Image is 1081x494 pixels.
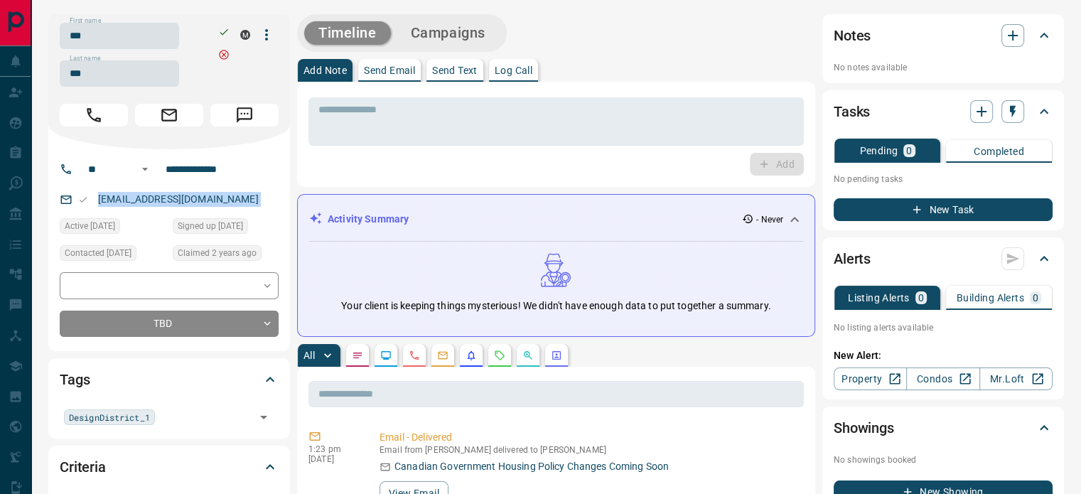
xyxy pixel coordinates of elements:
[834,198,1053,221] button: New Task
[834,411,1053,445] div: Showings
[380,430,798,445] p: Email - Delivered
[380,350,392,361] svg: Lead Browsing Activity
[409,350,420,361] svg: Calls
[834,61,1053,74] p: No notes available
[254,407,274,427] button: Open
[60,245,166,265] div: Tue Jan 17 2023
[65,219,115,233] span: Active [DATE]
[394,459,669,474] p: Canadian Government Housing Policy Changes Coming Soon
[210,104,279,127] span: Message
[308,444,358,454] p: 1:23 pm
[494,350,505,361] svg: Requests
[756,213,783,226] p: - Never
[834,321,1053,334] p: No listing alerts available
[173,245,279,265] div: Sun Jan 15 2023
[979,367,1053,390] a: Mr.Loft
[1033,293,1038,303] p: 0
[178,219,243,233] span: Signed up [DATE]
[834,18,1053,53] div: Notes
[834,168,1053,190] p: No pending tasks
[173,218,279,238] div: Wed Jan 11 2023
[834,417,894,439] h2: Showings
[834,247,871,270] h2: Alerts
[397,21,500,45] button: Campaigns
[70,54,101,63] label: Last name
[957,293,1024,303] p: Building Alerts
[918,293,924,303] p: 0
[303,350,315,360] p: All
[437,350,448,361] svg: Emails
[178,246,257,260] span: Claimed 2 years ago
[136,161,154,178] button: Open
[834,348,1053,363] p: New Alert:
[906,146,912,156] p: 0
[522,350,534,361] svg: Opportunities
[60,104,128,127] span: Call
[466,350,477,361] svg: Listing Alerts
[303,65,347,75] p: Add Note
[352,350,363,361] svg: Notes
[380,445,798,455] p: Email from [PERSON_NAME] delivered to [PERSON_NAME]
[70,16,101,26] label: First name
[834,24,871,47] h2: Notes
[848,293,910,303] p: Listing Alerts
[60,218,166,238] div: Wed Jan 11 2023
[69,410,150,424] span: DesignDistrict_1
[834,367,907,390] a: Property
[135,104,203,127] span: Email
[834,100,870,123] h2: Tasks
[60,456,106,478] h2: Criteria
[60,311,279,337] div: TBD
[60,368,90,391] h2: Tags
[906,367,979,390] a: Condos
[240,30,250,40] div: mrloft.ca
[304,21,391,45] button: Timeline
[859,146,898,156] p: Pending
[834,95,1053,129] div: Tasks
[495,65,532,75] p: Log Call
[551,350,562,361] svg: Agent Actions
[364,65,415,75] p: Send Email
[98,193,259,205] a: [EMAIL_ADDRESS][DOMAIN_NAME]
[308,454,358,464] p: [DATE]
[78,195,88,205] svg: Email Valid
[60,363,279,397] div: Tags
[65,246,131,260] span: Contacted [DATE]
[309,206,803,232] div: Activity Summary- Never
[341,299,770,313] p: Your client is keeping things mysterious! We didn't have enough data to put together a summary.
[432,65,478,75] p: Send Text
[974,146,1024,156] p: Completed
[328,212,409,227] p: Activity Summary
[60,450,279,484] div: Criteria
[834,453,1053,466] p: No showings booked
[834,242,1053,276] div: Alerts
